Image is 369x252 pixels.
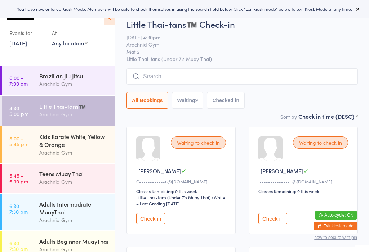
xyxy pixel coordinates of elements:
button: Exit kiosk mode [314,222,357,230]
button: Checked in [207,92,245,109]
input: Search [126,68,358,85]
time: 6:30 - 7:30 pm [9,203,28,214]
div: 9 [195,97,198,103]
button: Auto-cycle: ON [315,211,357,220]
button: Check in [136,213,165,224]
div: Kids Karate White, Yellow & Orange [39,132,109,148]
button: Check in [258,213,287,224]
a: 5:45 -6:30 pmTeens Muay ThaiArachnid Gym [2,164,115,193]
div: Little Thai-tans™️ [39,102,109,110]
span: Arachnid Gym [126,41,347,48]
div: Brazilian Jiu Jitsu [39,72,109,80]
time: 6:30 - 7:30 pm [9,240,28,252]
h2: Little Thai-tans™️ Check-in [126,18,358,30]
div: Any location [52,39,88,47]
div: Adults Intermediate MuayThai [39,200,109,216]
div: Events for [9,27,45,39]
label: Sort by [280,113,297,120]
div: Adults Beginner MuayThai [39,237,109,245]
div: Teens Muay Thai [39,170,109,178]
time: 4:30 - 5:00 pm [9,105,28,117]
div: Arachnid Gym [39,178,109,186]
div: Little Thai-tans (Under 7's Muay Thai) [136,194,210,200]
div: Arachnid Gym [39,80,109,88]
span: [PERSON_NAME] [261,167,303,175]
span: [DATE] 4:30pm [126,34,347,41]
a: 4:30 -5:00 pmLittle Thai-tans™️Arachnid Gym [2,96,115,126]
span: [PERSON_NAME] [138,167,181,175]
time: 6:00 - 7:00 am [9,75,28,86]
div: C••••••••••••6@[DOMAIN_NAME] [136,178,228,184]
div: Check in time (DESC) [298,112,358,120]
div: Waiting to check in [293,136,348,149]
button: Waiting9 [172,92,204,109]
div: Classes Remaining: 0 this week [258,188,350,194]
time: 5:00 - 5:45 pm [9,135,28,147]
a: 6:00 -7:00 amBrazilian Jiu JitsuArachnid Gym [2,66,115,95]
button: how to secure with pin [314,235,357,240]
span: Little Thai-tans (Under 7's Muay Thai) [126,55,358,62]
div: You have now entered Kiosk Mode. Members will be able to check themselves in using the search fie... [12,6,357,12]
time: 5:45 - 6:30 pm [9,173,28,184]
div: Waiting to check in [171,136,226,149]
span: Mat 2 [126,48,347,55]
div: Arachnid Gym [39,216,109,224]
a: 6:30 -7:30 pmAdults Intermediate MuayThaiArachnid Gym [2,194,115,230]
button: All Bookings [126,92,168,109]
a: [DATE] [9,39,27,47]
div: Arachnid Gym [39,148,109,157]
a: 5:00 -5:45 pmKids Karate White, Yellow & OrangeArachnid Gym [2,126,115,163]
div: At [52,27,88,39]
div: Classes Remaining: 0 this week [136,188,228,194]
div: J••••••••••••••0@[DOMAIN_NAME] [258,178,350,184]
div: Arachnid Gym [39,110,109,118]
